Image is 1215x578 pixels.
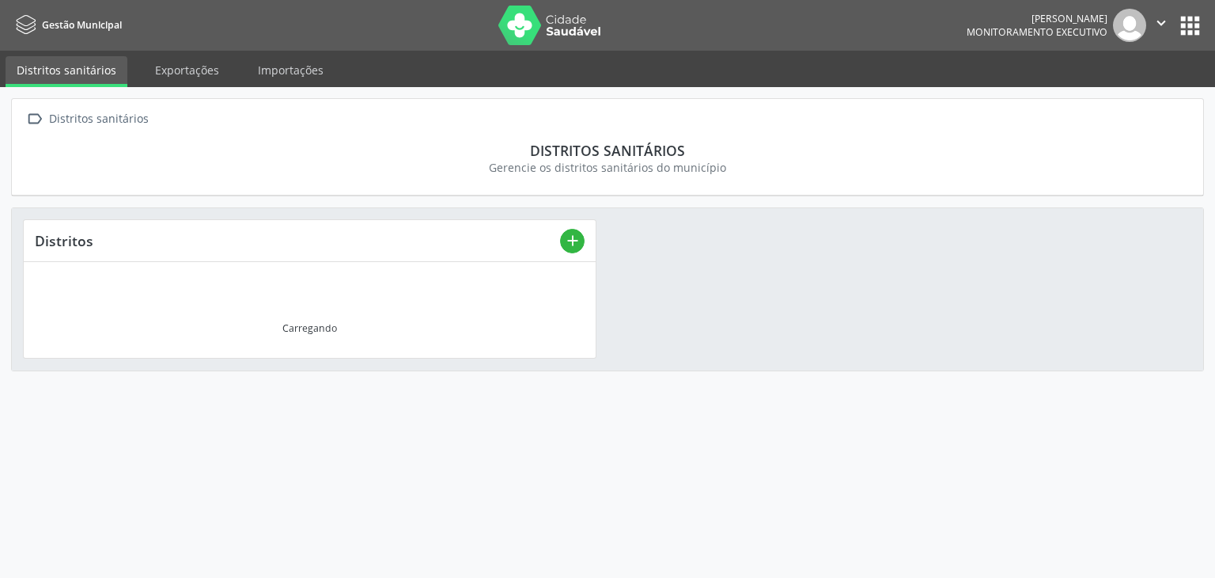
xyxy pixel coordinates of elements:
[247,56,335,84] a: Importações
[23,108,151,131] a:  Distritos sanitários
[42,18,122,32] span: Gestão Municipal
[46,108,151,131] div: Distritos sanitários
[1153,14,1170,32] i: 
[1176,12,1204,40] button: apps
[144,56,230,84] a: Exportações
[560,229,585,253] button: add
[1146,9,1176,42] button: 
[282,321,337,335] div: Carregando
[564,232,581,249] i: add
[967,12,1107,25] div: [PERSON_NAME]
[34,159,1181,176] div: Gerencie os distritos sanitários do município
[1113,9,1146,42] img: img
[35,232,560,249] div: Distritos
[6,56,127,87] a: Distritos sanitários
[967,25,1107,39] span: Monitoramento Executivo
[34,142,1181,159] div: Distritos sanitários
[11,12,122,38] a: Gestão Municipal
[23,108,46,131] i: 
